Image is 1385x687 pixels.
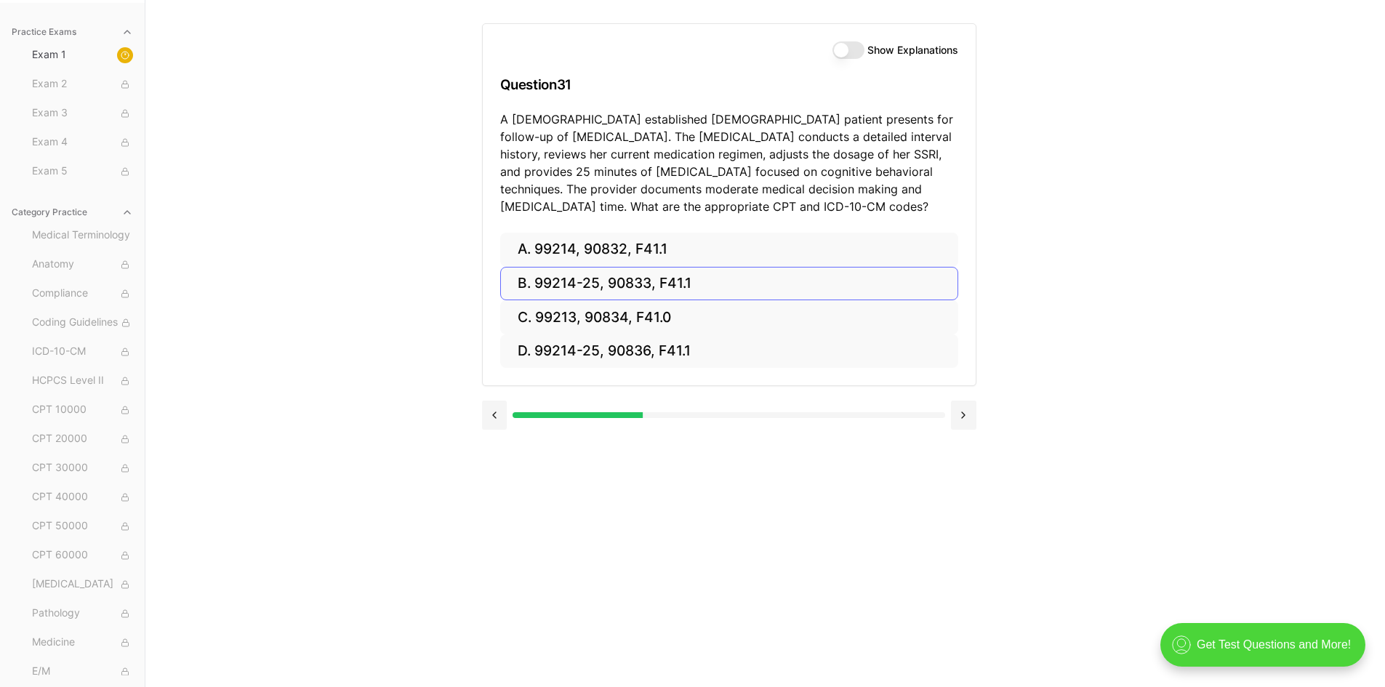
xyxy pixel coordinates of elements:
[32,373,133,389] span: HCPCS Level II
[32,164,133,180] span: Exam 5
[32,518,133,534] span: CPT 50000
[26,457,139,480] button: CPT 30000
[26,544,139,567] button: CPT 60000
[26,44,139,67] button: Exam 1
[500,334,958,369] button: D. 99214-25, 90836, F41.1
[26,282,139,305] button: Compliance
[26,573,139,596] button: [MEDICAL_DATA]
[26,398,139,422] button: CPT 10000
[26,131,139,154] button: Exam 4
[26,515,139,538] button: CPT 50000
[26,73,139,96] button: Exam 2
[32,606,133,622] span: Pathology
[32,257,133,273] span: Anatomy
[32,315,133,331] span: Coding Guidelines
[867,45,958,55] label: Show Explanations
[32,635,133,651] span: Medicine
[500,300,958,334] button: C. 99213, 90834, F41.0
[500,233,958,267] button: A. 99214, 90832, F41.1
[26,160,139,183] button: Exam 5
[500,111,958,215] p: A [DEMOGRAPHIC_DATA] established [DEMOGRAPHIC_DATA] patient presents for follow-up of [MEDICAL_DA...
[26,102,139,125] button: Exam 3
[32,664,133,680] span: E/M
[32,344,133,360] span: ICD-10-CM
[32,47,133,63] span: Exam 1
[32,76,133,92] span: Exam 2
[32,547,133,563] span: CPT 60000
[32,402,133,418] span: CPT 10000
[32,431,133,447] span: CPT 20000
[26,340,139,363] button: ICD-10-CM
[6,20,139,44] button: Practice Exams
[500,267,958,301] button: B. 99214-25, 90833, F41.1
[26,253,139,276] button: Anatomy
[26,311,139,334] button: Coding Guidelines
[32,576,133,592] span: [MEDICAL_DATA]
[32,134,133,150] span: Exam 4
[500,63,958,106] h3: Question 31
[26,602,139,625] button: Pathology
[32,460,133,476] span: CPT 30000
[1148,616,1385,687] iframe: portal-trigger
[26,660,139,683] button: E/M
[26,631,139,654] button: Medicine
[26,369,139,393] button: HCPCS Level II
[6,201,139,224] button: Category Practice
[32,286,133,302] span: Compliance
[26,224,139,247] button: Medical Terminology
[26,427,139,451] button: CPT 20000
[32,489,133,505] span: CPT 40000
[32,228,133,244] span: Medical Terminology
[32,105,133,121] span: Exam 3
[26,486,139,509] button: CPT 40000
